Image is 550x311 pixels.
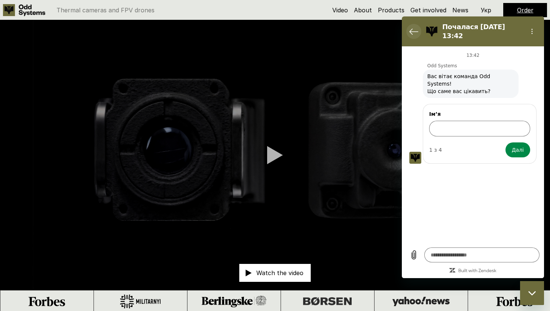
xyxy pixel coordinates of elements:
a: Order [517,6,534,14]
iframe: Вікно повідомлень [402,16,544,278]
a: Video [332,6,348,14]
p: Укр [481,7,491,13]
p: Thermal cameras and FPV drones [56,7,155,13]
a: Get involved [410,6,446,14]
p: Watch the video [256,270,303,276]
iframe: Кнопка для запуску вікна повідомлень, розмова триває [520,281,544,305]
a: Products [378,6,404,14]
a: News [452,6,468,14]
a: About [354,6,372,14]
